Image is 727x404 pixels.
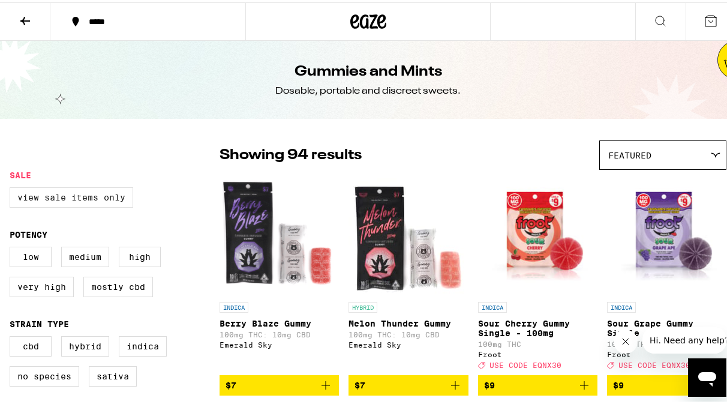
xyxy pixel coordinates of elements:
[607,348,726,356] div: Froot
[607,316,726,336] p: Sour Grape Gummy Single - 100mg
[61,244,109,265] label: Medium
[478,300,507,310] p: INDICA
[349,328,468,336] p: 100mg THC: 10mg CBD
[614,327,638,351] iframe: Close message
[10,244,52,265] label: Low
[478,173,597,373] a: Open page for Sour Cherry Gummy Single - 100mg from Froot
[7,8,86,18] span: Hi. Need any help?
[83,274,153,295] label: Mostly CBD
[349,339,468,346] div: Emerald Sky
[642,325,726,351] iframe: Message from company
[607,300,636,310] p: INDICA
[478,316,597,336] p: Sour Cherry Gummy Single - 100mg
[349,316,468,326] p: Melon Thunder Gummy
[220,316,339,326] p: Berry Blaze Gummy
[220,143,362,163] p: Showing 94 results
[349,373,468,393] button: Add to bag
[220,328,339,336] p: 100mg THC: 10mg CBD
[89,364,137,384] label: Sativa
[607,173,726,373] a: Open page for Sour Grape Gummy Single - 100mg from Froot
[10,168,31,178] legend: Sale
[10,334,52,354] label: CBD
[478,373,597,393] button: Add to bag
[220,339,339,346] div: Emerald Sky
[608,148,651,158] span: Featured
[349,300,377,310] p: HYBRID
[478,173,597,294] img: Froot - Sour Cherry Gummy Single - 100mg
[220,173,339,294] img: Emerald Sky - Berry Blaze Gummy
[275,82,461,95] div: Dosable, portable and discreet sweets.
[355,378,365,388] span: $7
[10,185,133,205] label: View Sale Items Only
[613,378,624,388] span: $9
[295,59,442,80] h1: Gummies and Mints
[607,373,726,393] button: Add to bag
[119,334,167,354] label: Indica
[607,173,726,294] img: Froot - Sour Grape Gummy Single - 100mg
[484,378,495,388] span: $9
[119,244,161,265] label: High
[220,300,248,310] p: INDICA
[10,228,47,237] legend: Potency
[478,338,597,346] p: 100mg THC
[220,373,339,393] button: Add to bag
[10,274,74,295] label: Very High
[688,356,726,394] iframe: Button to launch messaging window
[349,173,468,373] a: Open page for Melon Thunder Gummy from Emerald Sky
[226,378,236,388] span: $7
[618,359,690,367] span: USE CODE EQNX30
[478,348,597,356] div: Froot
[349,173,468,294] img: Emerald Sky - Melon Thunder Gummy
[220,173,339,373] a: Open page for Berry Blaze Gummy from Emerald Sky
[607,338,726,346] p: 100mg THC
[10,364,79,384] label: No Species
[10,317,69,327] legend: Strain Type
[489,359,561,367] span: USE CODE EQNX30
[61,334,109,354] label: Hybrid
